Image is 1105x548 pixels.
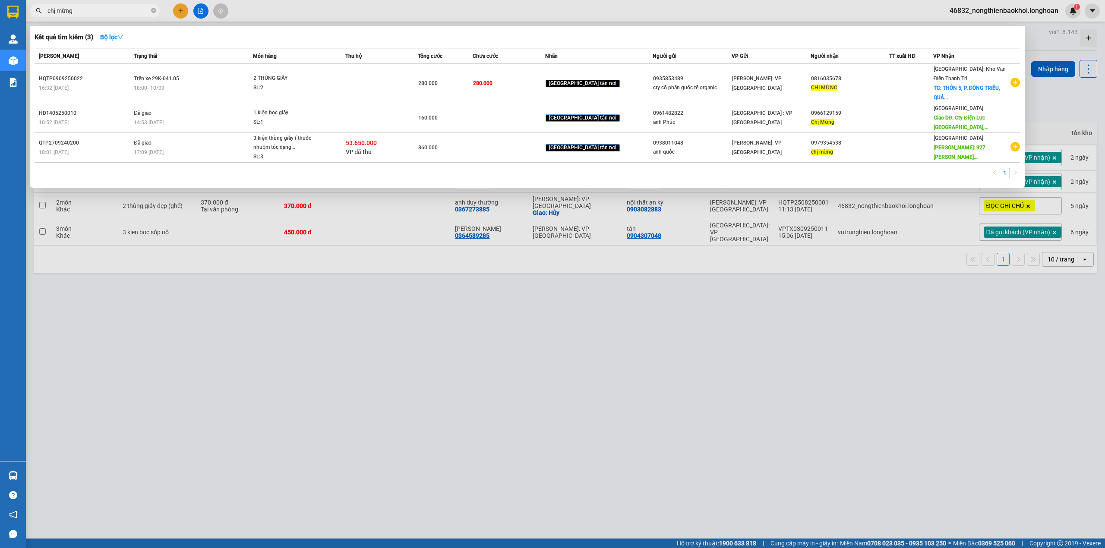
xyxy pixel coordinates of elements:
[9,35,18,44] img: warehouse-icon
[653,53,676,59] span: Người gửi
[9,510,17,519] span: notification
[811,149,833,155] span: chị mừng
[39,53,79,59] span: [PERSON_NAME]
[7,6,19,19] img: logo-vxr
[100,34,123,41] strong: Bộ lọc
[9,491,17,499] span: question-circle
[811,119,834,125] span: Chị Mừng
[653,139,731,148] div: 0938011048
[1000,168,1010,178] a: 1
[653,109,731,118] div: 0961482822
[134,53,157,59] span: Trạng thái
[418,80,438,86] span: 280.000
[418,145,438,151] span: 860.000
[39,120,69,126] span: 10:52 [DATE]
[545,53,558,59] span: Nhãn
[151,8,156,13] span: close-circle
[732,110,792,126] span: [GEOGRAPHIC_DATA] : VP [GEOGRAPHIC_DATA]
[134,140,152,146] span: Đã giao
[36,8,42,14] span: search
[253,118,318,127] div: SL: 1
[39,139,131,148] div: QTP2709240200
[653,148,731,157] div: anh quốc
[546,144,620,152] span: [GEOGRAPHIC_DATA] tận nơi
[933,53,954,59] span: VP Nhận
[346,148,372,155] span: VP đã thu
[253,83,318,93] div: SL: 2
[732,140,782,155] span: [PERSON_NAME]: VP [GEOGRAPHIC_DATA]
[1010,142,1020,151] span: plus-circle
[934,145,985,160] span: [PERSON_NAME]: 927 [PERSON_NAME]...
[35,33,93,42] h3: Kết quả tìm kiếm ( 3 )
[546,80,620,88] span: [GEOGRAPHIC_DATA] tận nơi
[253,152,318,162] div: SL: 3
[151,7,156,15] span: close-circle
[418,53,442,59] span: Tổng cước
[117,34,123,40] span: down
[134,149,164,155] span: 17:09 [DATE]
[253,108,318,118] div: 1 kiện bọc giấy
[345,53,362,59] span: Thu hộ
[1013,170,1018,175] span: right
[39,149,69,155] span: 18:01 [DATE]
[811,139,889,148] div: 0979354538
[1010,78,1020,87] span: plus-circle
[989,168,1000,178] li: Previous Page
[9,56,18,65] img: warehouse-icon
[992,170,997,175] span: left
[989,168,1000,178] button: left
[93,30,130,44] button: Bộ lọcdown
[934,66,1006,82] span: [GEOGRAPHIC_DATA]: Kho Văn Điển Thanh Trì
[1000,168,1010,178] li: 1
[9,78,18,87] img: solution-icon
[253,74,318,83] div: 2 THÙNG GIẤY
[889,53,916,59] span: TT xuất HĐ
[653,118,731,127] div: anh Phúc
[39,74,131,83] div: HQTP0909250022
[653,74,731,83] div: 0935853489
[934,135,983,141] span: [GEOGRAPHIC_DATA]
[1010,168,1020,178] li: Next Page
[134,120,164,126] span: 14:53 [DATE]
[39,109,131,118] div: HD1405250010
[9,530,17,538] span: message
[9,471,18,480] img: warehouse-icon
[473,80,493,86] span: 280.000
[934,105,983,111] span: [GEOGRAPHIC_DATA]
[1010,168,1020,178] button: right
[546,114,620,122] span: [GEOGRAPHIC_DATA] tận nơi
[811,85,837,91] span: CHỊ MỪNG
[934,115,988,130] span: Giao DĐ: Cty Điện Lực [GEOGRAPHIC_DATA],...
[934,85,1001,101] span: TC: THÔN 5, P. ĐÔNG TRIỀU, QUẢ...
[732,76,782,91] span: [PERSON_NAME]: VP [GEOGRAPHIC_DATA]
[346,139,377,146] span: 53.650.000
[732,53,748,59] span: VP Gửi
[418,115,438,121] span: 160.000
[47,6,149,16] input: Tìm tên, số ĐT hoặc mã đơn
[253,134,318,152] div: 3 kiện thùng giấy ( thuốc nhuộm tóc dạng...
[473,53,498,59] span: Chưa cước
[811,53,839,59] span: Người nhận
[811,109,889,118] div: 0966129159
[39,85,69,91] span: 16:32 [DATE]
[134,76,179,82] span: Trên xe 29K-041.05
[134,110,152,116] span: Đã giao
[134,85,164,91] span: 18:00 - 10/09
[811,74,889,83] div: 0816035678
[653,83,731,92] div: cty cổ phần quốc tế organic
[253,53,277,59] span: Món hàng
